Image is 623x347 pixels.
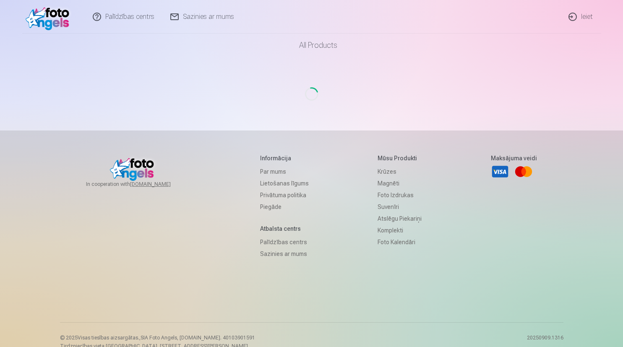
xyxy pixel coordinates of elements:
[141,335,255,341] span: SIA Foto Angels, [DOMAIN_NAME]. 40103901591
[60,334,255,341] p: © 2025 Visas tiesības aizsargātas. ,
[260,177,309,189] a: Lietošanas līgums
[491,154,537,162] h5: Maksājuma veidi
[378,213,422,224] a: Atslēgu piekariņi
[378,224,422,236] a: Komplekti
[378,177,422,189] a: Magnēti
[378,166,422,177] a: Krūzes
[260,189,309,201] a: Privātuma politika
[260,236,309,248] a: Palīdzības centrs
[260,224,309,233] h5: Atbalsta centrs
[514,162,533,181] a: Mastercard
[86,181,191,188] span: In cooperation with
[260,248,309,260] a: Sazinies ar mums
[276,34,347,57] a: All products
[378,236,422,248] a: Foto kalendāri
[260,166,309,177] a: Par mums
[260,201,309,213] a: Piegāde
[260,154,309,162] h5: Informācija
[378,154,422,162] h5: Mūsu produkti
[378,189,422,201] a: Foto izdrukas
[26,3,74,30] img: /v1
[378,201,422,213] a: Suvenīri
[491,162,509,181] a: Visa
[130,181,191,188] a: [DOMAIN_NAME]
